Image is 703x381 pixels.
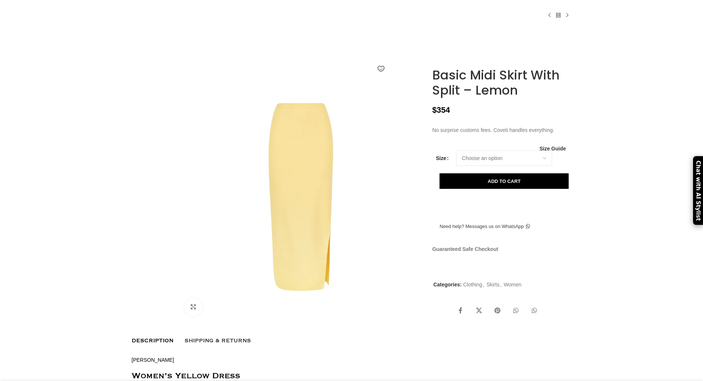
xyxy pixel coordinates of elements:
img: Shona Joy [432,31,465,64]
strong: Guaranteed Safe Checkout [432,246,498,252]
a: Skirts [486,282,499,288]
a: Pinterest social link [490,303,505,318]
span: Shipping & Returns [185,337,251,345]
img: Shona Joy [130,217,175,261]
bdi: 354 [432,105,450,115]
img: Shona Joy Basic Midi Skirt With Split - Lemon [130,264,175,307]
span: Description [132,337,173,345]
span: , [483,280,484,289]
img: Shona Joy dresses [130,170,175,214]
a: X social link [472,303,486,318]
a: Next product [563,11,572,20]
a: WhatsApp social link [527,303,542,318]
a: Shipping & Returns [185,333,251,348]
strong: Women’s Yellow Dress [132,373,240,379]
img: guaranteed-safe-checkout-bordered.j [432,257,560,268]
span: , [500,280,502,289]
a: Previous product [545,11,554,20]
button: Add to cart [440,173,569,189]
h1: Basic Midi Skirt With Split – Lemon [432,68,571,98]
a: Need help? Messages us on WhatsApp [432,218,537,234]
span: $ [432,105,437,115]
a: Facebook social link [453,303,468,318]
a: Description [132,333,173,348]
label: Size [436,154,449,162]
a: Clothing [463,282,482,288]
a: Women [504,282,521,288]
a: WhatsApp social link [509,303,523,318]
p: No surprise customs fees. Coveti handles everything. [432,126,571,134]
span: Categories: [433,282,462,288]
img: Shona Joy dress [130,124,175,167]
img: Shona Joy Basic Midi Skirt With Split Lemon15778 nobg [130,77,175,120]
a: [PERSON_NAME] [132,357,174,363]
